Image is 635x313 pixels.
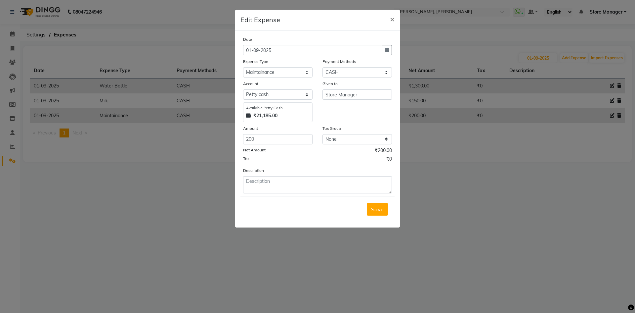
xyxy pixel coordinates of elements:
span: ₹200.00 [375,147,392,156]
label: Tax Group [322,126,341,131]
h5: Edit Expense [240,15,280,25]
label: Date [243,36,252,42]
label: Tax [243,156,249,162]
button: Close [385,10,400,28]
span: ₹0 [386,156,392,164]
label: Expense Type [243,59,268,65]
label: Payment Methods [322,59,356,65]
label: Description [243,168,264,174]
strong: ₹21,185.00 [253,112,277,119]
input: Amount [243,134,313,144]
span: Save [371,206,384,213]
span: × [390,14,395,24]
input: Given to [322,89,392,100]
button: Save [367,203,388,216]
label: Given to [322,81,338,87]
label: Account [243,81,258,87]
div: Available Petty Cash [246,105,310,111]
label: Net Amount [243,147,266,153]
label: Amount [243,126,258,131]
